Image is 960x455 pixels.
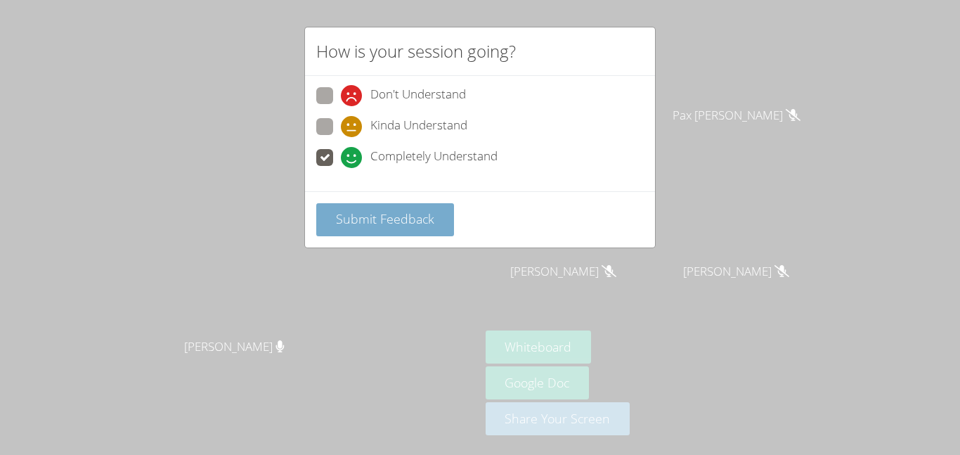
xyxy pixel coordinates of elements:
[370,85,466,106] span: Don't Understand
[316,203,454,236] button: Submit Feedback
[370,116,467,137] span: Kinda Understand
[316,39,516,64] h2: How is your session going?
[336,210,434,227] span: Submit Feedback
[370,147,498,168] span: Completely Understand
